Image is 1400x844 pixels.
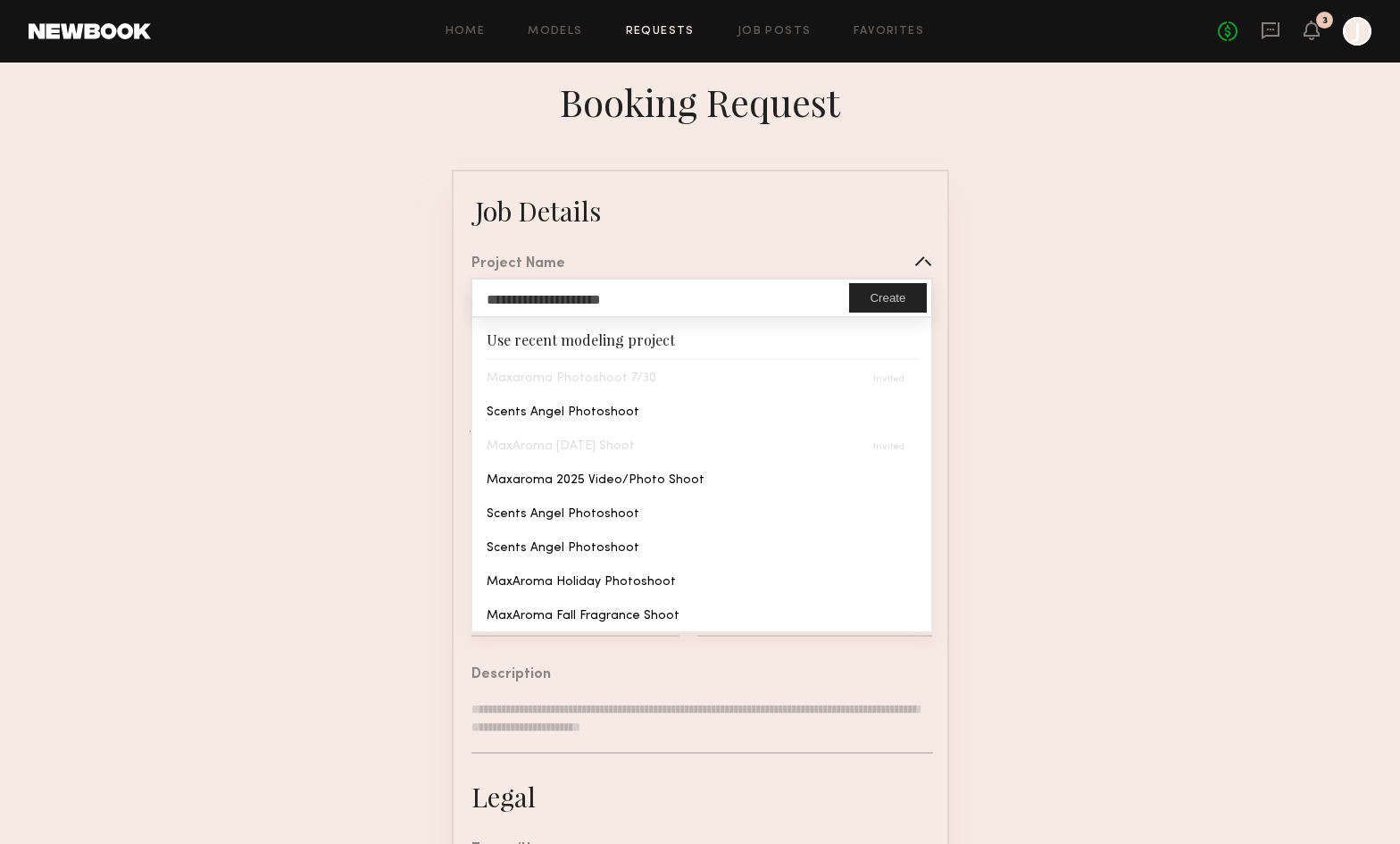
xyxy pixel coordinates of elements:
[472,318,930,358] div: Use recent modeling project
[472,428,930,462] div: MaxAroma [DATE] Shoot
[472,394,930,428] div: Scents Angel Photoshoot
[472,530,930,564] div: Scents Angel Photoshoot
[854,26,924,38] a: Favorites
[472,597,930,631] div: MaxAroma Fall Fragrance Shoot
[475,193,601,229] div: Job Details
[472,462,930,496] div: Maxaroma 2025 Video/Photo Shoot
[849,283,926,313] button: Create
[471,668,551,682] div: Description
[472,564,930,597] div: MaxAroma Holiday Photoshoot
[471,779,536,815] div: Legal
[560,77,840,127] div: Booking Request
[472,496,930,530] div: Scents Angel Photoshoot
[1322,16,1328,26] div: 3
[472,360,930,394] div: Maxaroma Photoshoot 7/30
[626,26,695,38] a: Requests
[471,257,565,272] div: Project Name
[446,26,486,38] a: Home
[1343,17,1371,46] a: J
[737,26,812,38] a: Job Posts
[528,26,582,38] a: Models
